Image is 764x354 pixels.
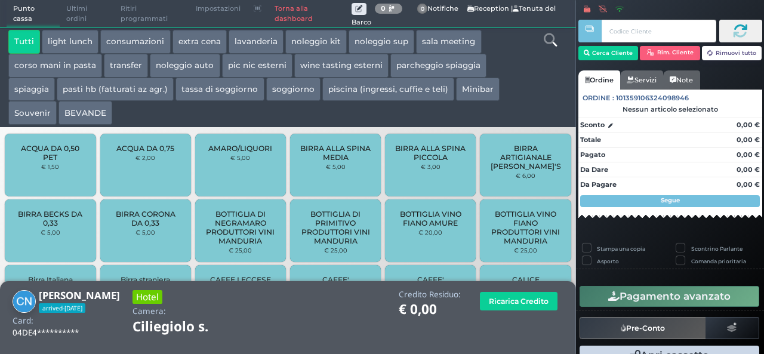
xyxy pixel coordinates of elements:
small: € 1,50 [41,163,59,170]
button: Cerca Cliente [578,46,639,60]
span: BIRRA ALLA SPINA PICCOLA [395,144,466,162]
button: Minibar [456,78,500,101]
button: wine tasting esterni [294,54,389,78]
span: CAFFE' DECAFFEINATO [395,275,466,293]
span: BIRRA BECKS DA 0,33 [15,210,86,227]
span: Ultimi ordini [60,1,114,27]
button: sala meeting [416,30,481,54]
small: € 25,00 [324,247,347,254]
button: noleggio kit [285,30,347,54]
span: CALICE PROSECCO [490,275,561,293]
strong: Totale [580,136,601,144]
span: Ordine : [583,93,614,103]
span: BIRRA CORONA DA 0,33 [110,210,181,227]
span: Ritiri programmati [114,1,189,27]
b: 0 [381,4,386,13]
small: € 25,00 [514,247,537,254]
button: Rim. Cliente [640,46,700,60]
input: Codice Cliente [602,20,716,42]
button: corso mani in pasta [8,54,102,78]
small: € 20,00 [418,229,442,236]
button: consumazioni [100,30,170,54]
button: transfer [104,54,148,78]
button: light lunch [42,30,98,54]
button: lavanderia [229,30,284,54]
span: 101359106324098946 [616,93,689,103]
h4: Camera: [133,307,166,316]
button: soggiorno [266,78,321,101]
strong: 0,00 € [737,180,760,189]
strong: Da Pagare [580,180,617,189]
span: AMARO/LIQUORI [208,144,272,153]
span: Birra Italiana [28,275,73,284]
div: Nessun articolo selezionato [578,105,762,113]
label: Asporto [597,257,619,265]
button: noleggio auto [150,54,220,78]
span: ACQUA DA 0,75 [116,144,174,153]
span: BIRRA ARTIGIANALE [PERSON_NAME]'S [490,144,561,171]
small: € 2,00 [135,154,155,161]
small: € 5,00 [41,229,60,236]
button: spiaggia [8,78,55,101]
button: Pre-Conto [580,317,706,338]
h3: Hotel [133,290,162,304]
a: Torna alla dashboard [268,1,351,27]
span: Punto cassa [7,1,60,27]
button: pic nic esterni [222,54,292,78]
a: Servizi [620,70,663,90]
h4: Credito Residuo: [399,290,461,299]
h1: € 0,00 [399,302,461,317]
strong: 0,00 € [737,136,760,144]
button: noleggio sup [349,30,414,54]
small: € 5,00 [135,229,155,236]
a: Note [663,70,700,90]
span: 0 [417,4,428,14]
strong: Pagato [580,150,605,159]
button: Ricarica Credito [480,292,557,310]
button: tassa di soggiorno [175,78,264,101]
span: Birra straniera [121,275,170,284]
button: Pagamento avanzato [580,286,759,306]
span: BOTTIGLIA VINO FIANO AMURE [395,210,466,227]
strong: 0,00 € [737,150,760,159]
strong: 0,00 € [737,121,760,129]
strong: Sconto [580,120,605,130]
img: Carolina Nascetti [13,290,36,313]
button: Tutti [8,30,40,54]
strong: 0,00 € [737,165,760,174]
button: piscina (ingressi, cuffie e teli) [322,78,454,101]
small: € 5,00 [326,163,346,170]
a: Ordine [578,70,620,90]
button: pasti hb (fatturati az agr.) [57,78,174,101]
button: BEVANDE [58,101,112,125]
strong: Da Dare [580,165,608,174]
button: extra cena [172,30,227,54]
h4: Card: [13,316,33,325]
span: arrived-[DATE] [39,303,85,313]
strong: Segue [661,196,680,204]
span: BIRRA ALLA SPINA MEDIA [300,144,371,162]
small: € 6,00 [516,172,535,179]
span: CAFFE' [322,275,349,284]
small: € 25,00 [229,247,252,254]
button: Rimuovi tutto [702,46,762,60]
small: € 5,00 [230,154,250,161]
b: [PERSON_NAME] [39,288,120,302]
span: BOTTIGLIA DI PRIMITIVO PRODUTTORI VINI MANDURIA [300,210,371,245]
span: Impostazioni [189,1,247,17]
button: parcheggio spiaggia [390,54,486,78]
label: Stampa una copia [597,245,645,253]
span: CAFFE LECCESE [210,275,271,284]
small: € 3,00 [421,163,440,170]
span: BOTTIGLIA VINO FIANO PRODUTTORI VINI MANDURIA [490,210,561,245]
h1: Ciliegiolo s. [133,319,242,334]
span: ACQUA DA 0,50 PET [15,144,86,162]
button: Souvenir [8,101,57,125]
span: BOTTIGLIA DI NEGRAMARO PRODUTTORI VINI MANDURIA [205,210,276,245]
label: Comanda prioritaria [691,257,746,265]
label: Scontrino Parlante [691,245,743,253]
